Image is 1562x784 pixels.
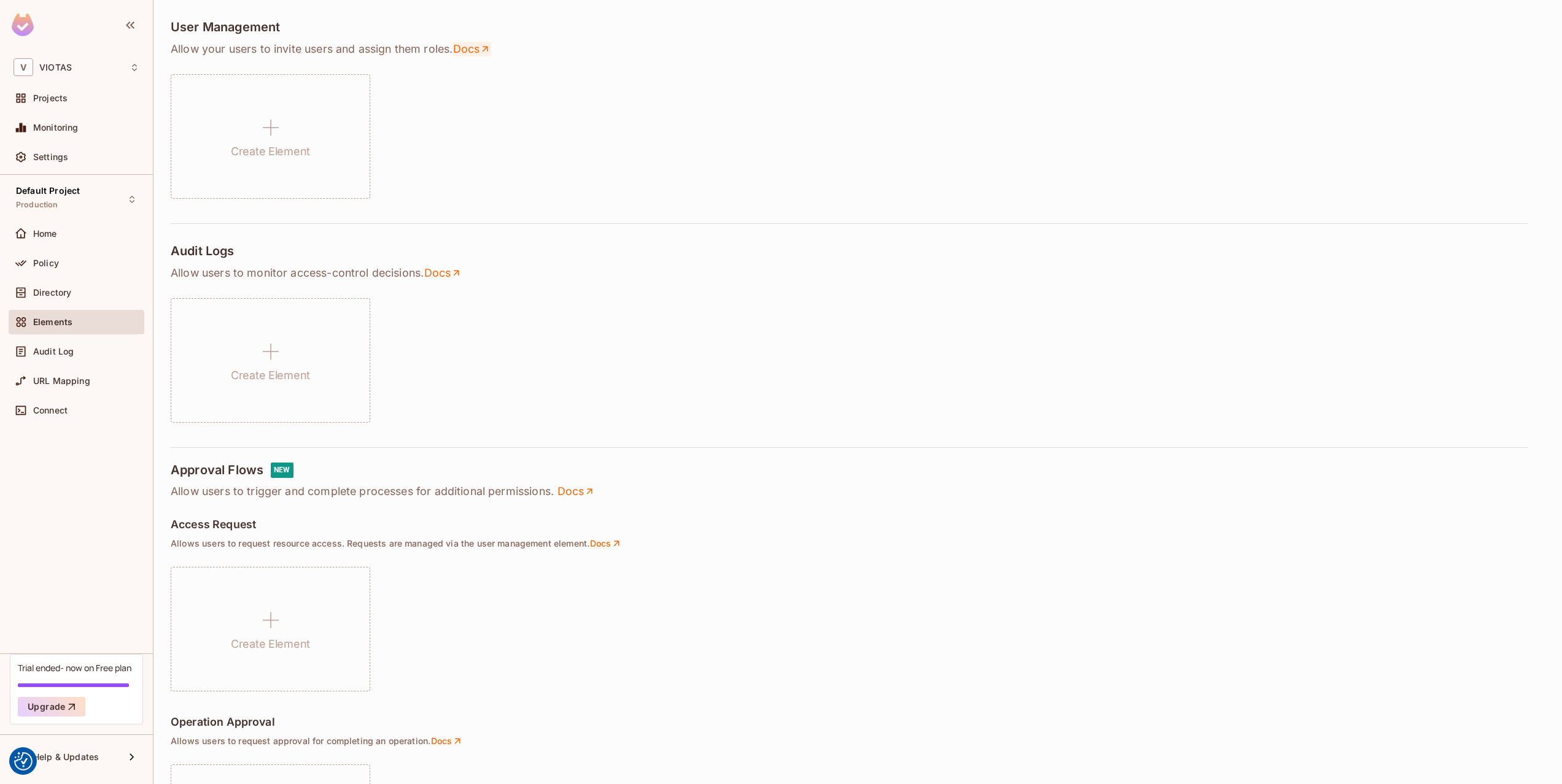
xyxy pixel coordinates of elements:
[33,405,68,415] span: Connect
[16,186,80,196] span: Default Project
[33,93,68,103] span: Projects
[16,200,58,210] span: Production
[171,518,256,531] h5: Access Request
[171,266,1545,280] p: Allow users to monitor access-control decisions .
[18,697,85,717] button: Upgrade
[14,752,33,771] button: Consent Preferences
[171,20,280,34] h4: User Management
[18,662,131,674] div: Trial ended- now on Free plan
[33,317,72,327] span: Elements
[589,538,623,549] a: Docs
[171,484,1545,499] p: Allow users to trigger and complete processes for additional permissions.
[171,736,1545,747] p: Allows users to request approval for completing an operation .
[557,484,596,499] a: Docs
[33,347,74,356] span: Audit Log
[33,752,99,762] span: Help & Updates
[14,58,33,76] span: V
[231,635,310,653] h1: Create Element
[33,258,59,268] span: Policy
[424,266,462,280] a: Docs
[14,752,33,771] img: Revisit consent button
[171,42,1545,56] p: Allow your users to invite users and assign them roles .
[171,463,263,478] h4: Approval Flows
[171,716,275,728] h5: Operation Approval
[171,538,1545,549] p: Allows users to request resource access. Requests are managed via the user management element .
[12,13,34,36] img: SReyMgAAAABJRU5ErkJggg==
[231,366,310,385] h1: Create Element
[33,288,71,298] span: Directory
[231,142,310,161] h1: Create Element
[453,42,491,56] a: Docs
[33,229,57,239] span: Home
[430,736,464,747] a: Docs
[39,63,72,72] span: Workspace: VIOTAS
[33,376,90,386] span: URL Mapping
[33,123,79,133] span: Monitoring
[271,463,293,478] div: NEW
[33,152,68,162] span: Settings
[171,244,235,258] h4: Audit Logs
